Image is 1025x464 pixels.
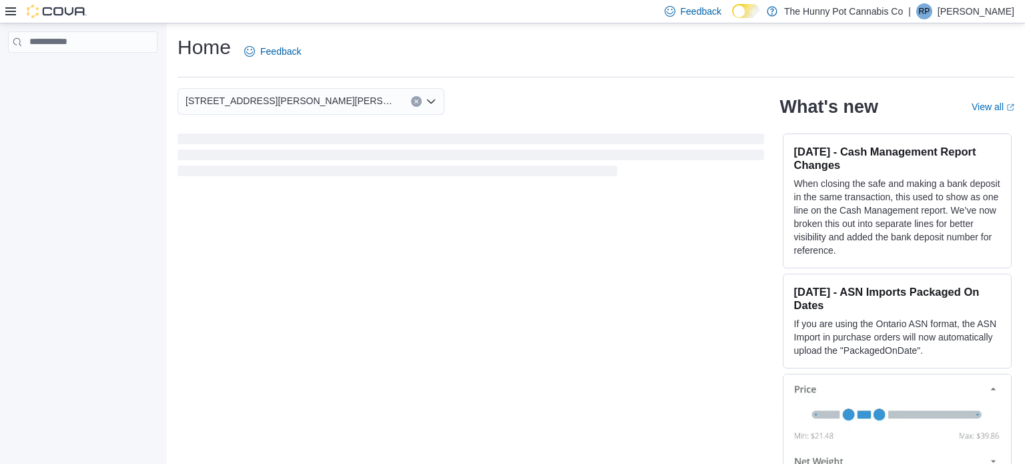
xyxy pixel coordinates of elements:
[260,45,301,58] span: Feedback
[681,5,721,18] span: Feedback
[27,5,87,18] img: Cova
[972,101,1014,112] a: View allExternal link
[794,285,1000,312] h3: [DATE] - ASN Imports Packaged On Dates
[186,93,398,109] span: [STREET_ADDRESS][PERSON_NAME][PERSON_NAME]
[239,38,306,65] a: Feedback
[178,136,764,179] span: Loading
[784,3,903,19] p: The Hunny Pot Cannabis Co
[8,55,157,87] nav: Complex example
[178,34,231,61] h1: Home
[794,317,1000,357] p: If you are using the Ontario ASN format, the ASN Import in purchase orders will now automatically...
[780,96,878,118] h2: What's new
[1006,103,1014,111] svg: External link
[919,3,930,19] span: RP
[794,177,1000,257] p: When closing the safe and making a bank deposit in the same transaction, this used to show as one...
[794,145,1000,172] h3: [DATE] - Cash Management Report Changes
[732,18,733,19] span: Dark Mode
[916,3,932,19] div: Roger Pease
[732,4,760,18] input: Dark Mode
[938,3,1014,19] p: [PERSON_NAME]
[426,96,436,107] button: Open list of options
[908,3,911,19] p: |
[411,96,422,107] button: Clear input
